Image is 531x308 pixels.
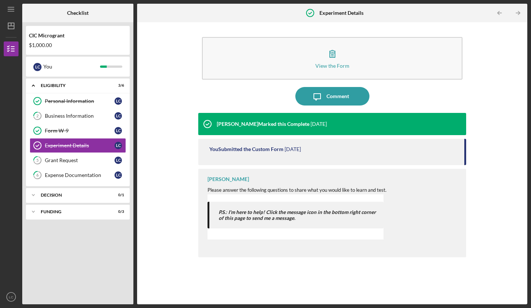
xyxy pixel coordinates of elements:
[115,112,122,120] div: L C
[30,168,126,183] a: 6Expense DocumentationLC
[41,193,106,197] div: Decision
[29,42,127,48] div: $1,000.00
[295,87,369,106] button: Comment
[36,173,39,178] tspan: 6
[115,142,122,149] div: L C
[111,193,124,197] div: 0 / 1
[326,87,349,106] div: Comment
[36,158,39,163] tspan: 5
[315,63,349,68] div: View the Form
[41,210,106,214] div: FUNDING
[9,295,13,299] text: LC
[29,33,127,38] div: CIC Microgrant
[115,171,122,179] div: L C
[45,143,115,148] div: Experiment Details
[43,60,100,73] div: You
[45,172,115,178] div: Expense Documentation
[45,98,115,104] div: Personal Information
[209,146,283,152] div: You Submitted the Custom Form
[219,209,376,221] em: P.S.: I'm here to help! Click the message icon in the bottom right corner of this page to send me...
[115,97,122,105] div: L C
[30,94,126,108] a: Personal InformationLC
[208,176,249,182] div: [PERSON_NAME]
[30,153,126,168] a: 5Grant RequestLC
[36,114,39,118] tspan: 2
[285,146,301,152] time: 2025-09-01 18:29
[33,63,42,71] div: L C
[202,37,462,80] button: View the Form
[30,108,126,123] a: 2Business InformationLC
[319,10,364,16] b: Experiment Details
[208,187,386,193] span: Please answer the following questions to share what you would like to learn and test.
[41,83,106,88] div: ELIGIBILITY
[217,121,309,127] div: [PERSON_NAME] Marked this Complete
[30,123,126,138] a: Form W-9LC
[4,289,19,304] button: LC
[115,157,122,164] div: L C
[45,128,115,134] div: Form W-9
[67,10,89,16] b: Checklist
[30,138,126,153] a: Experiment DetailsLC
[45,113,115,119] div: Business Information
[311,121,327,127] time: 2025-09-04 18:21
[45,157,115,163] div: Grant Request
[111,83,124,88] div: 3 / 6
[111,210,124,214] div: 0 / 3
[115,127,122,134] div: L C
